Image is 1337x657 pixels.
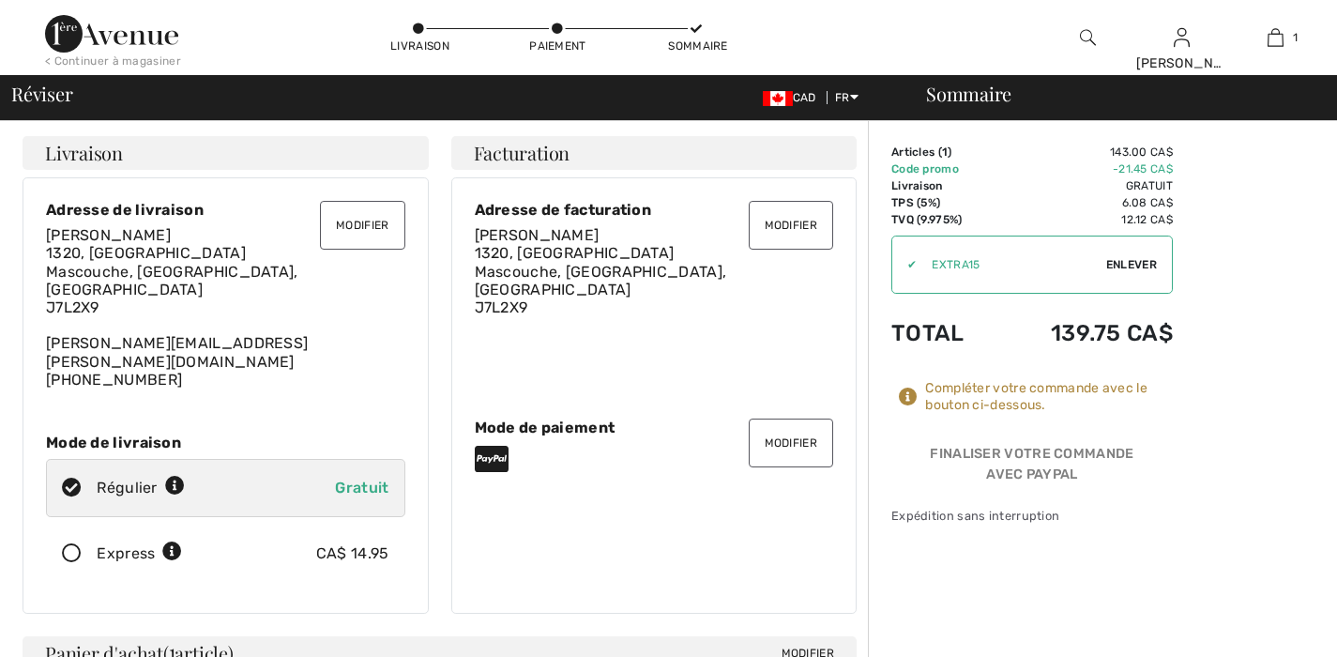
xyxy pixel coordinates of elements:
[475,244,727,316] span: 1320, [GEOGRAPHIC_DATA] Mascouche, [GEOGRAPHIC_DATA], [GEOGRAPHIC_DATA] J7L2X9
[320,201,404,250] button: Modifier
[475,419,834,436] div: Mode de paiement
[996,301,1173,365] td: 139.75 CA$
[475,226,600,244] span: [PERSON_NAME]
[835,91,858,104] span: FR
[1136,53,1228,73] div: [PERSON_NAME]
[316,542,389,565] div: CA$ 14.95
[763,91,793,106] img: Canadian Dollar
[668,38,724,54] div: Sommaire
[891,507,1173,525] div: Expédition sans interruption
[891,160,996,177] td: Code promo
[335,479,388,497] span: Gratuit
[763,91,824,104] span: CAD
[11,84,72,103] span: Réviser
[97,542,182,565] div: Express
[529,38,585,54] div: Paiement
[1174,28,1190,46] a: Se connecter
[390,38,447,54] div: Livraison
[904,84,1326,103] div: Sommaire
[892,256,917,273] div: ✔
[1174,26,1190,49] img: Mes infos
[891,444,1173,492] div: Finaliser votre commande avec PayPal
[45,144,123,162] span: Livraison
[891,301,996,365] td: Total
[917,237,1106,293] input: Code promo
[474,144,570,162] span: Facturation
[996,144,1173,160] td: 143.00 CA$
[1229,26,1321,49] a: 1
[996,194,1173,211] td: 6.08 CA$
[46,434,405,451] div: Mode de livraison
[925,380,1173,414] div: Compléter votre commande avec le bouton ci-dessous.
[46,201,405,219] div: Adresse de livraison
[1106,256,1157,273] span: Enlever
[996,211,1173,228] td: 12.12 CA$
[475,201,834,219] div: Adresse de facturation
[1268,26,1284,49] img: Mon panier
[45,53,181,69] div: < Continuer à magasiner
[996,177,1173,194] td: Gratuit
[996,160,1173,177] td: -21.45 CA$
[942,145,948,159] span: 1
[1080,26,1096,49] img: recherche
[46,226,405,389] div: [PERSON_NAME][EMAIL_ADDRESS][PERSON_NAME][DOMAIN_NAME] [PHONE_NUMBER]
[891,211,996,228] td: TVQ (9.975%)
[891,144,996,160] td: Articles ( )
[891,177,996,194] td: Livraison
[45,15,178,53] img: 1ère Avenue
[891,194,996,211] td: TPS (5%)
[97,477,185,499] div: Régulier
[749,419,833,467] button: Modifier
[46,244,298,316] span: 1320, [GEOGRAPHIC_DATA] Mascouche, [GEOGRAPHIC_DATA], [GEOGRAPHIC_DATA] J7L2X9
[46,226,171,244] span: [PERSON_NAME]
[749,201,833,250] button: Modifier
[1293,29,1298,46] span: 1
